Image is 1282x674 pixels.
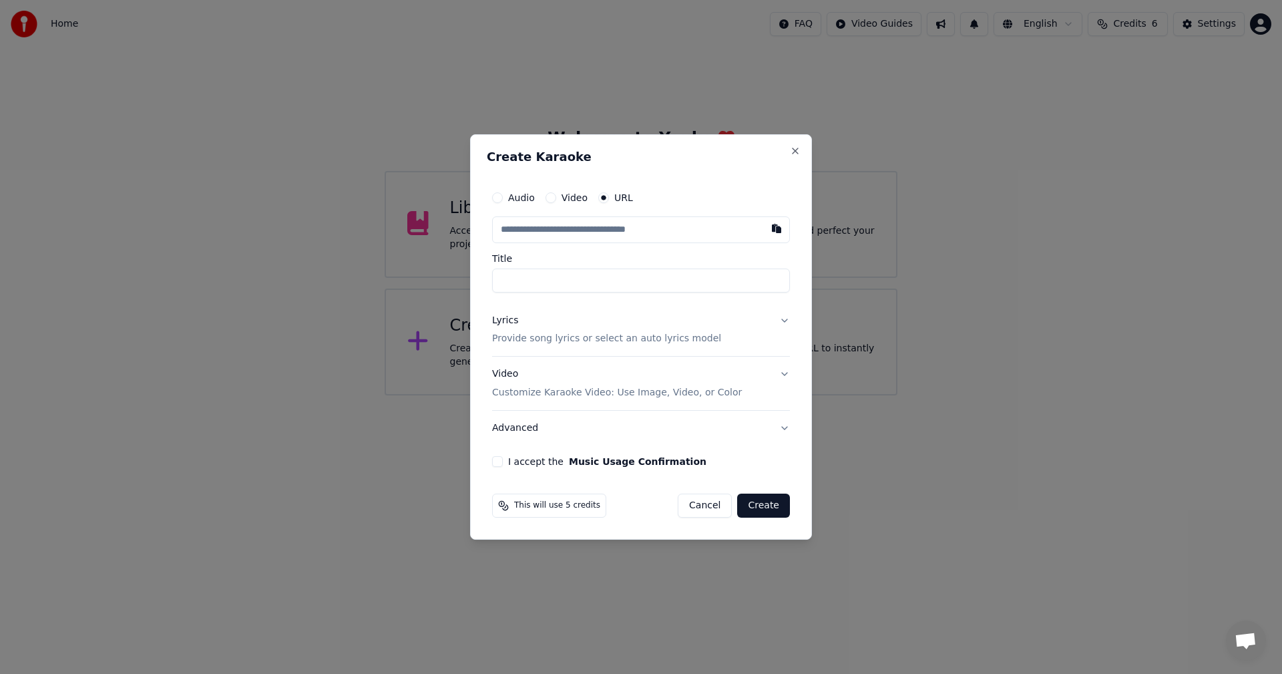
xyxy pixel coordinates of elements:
[492,411,790,446] button: Advanced
[508,193,535,202] label: Audio
[492,254,790,263] label: Title
[487,151,795,163] h2: Create Karaoke
[492,333,721,346] p: Provide song lyrics or select an auto lyrics model
[678,494,732,518] button: Cancel
[492,357,790,411] button: VideoCustomize Karaoke Video: Use Image, Video, or Color
[737,494,790,518] button: Create
[492,314,518,327] div: Lyrics
[562,193,588,202] label: Video
[569,457,706,466] button: I accept the
[508,457,706,466] label: I accept the
[614,193,633,202] label: URL
[492,386,742,399] p: Customize Karaoke Video: Use Image, Video, or Color
[492,368,742,400] div: Video
[514,500,600,511] span: This will use 5 credits
[492,303,790,357] button: LyricsProvide song lyrics or select an auto lyrics model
